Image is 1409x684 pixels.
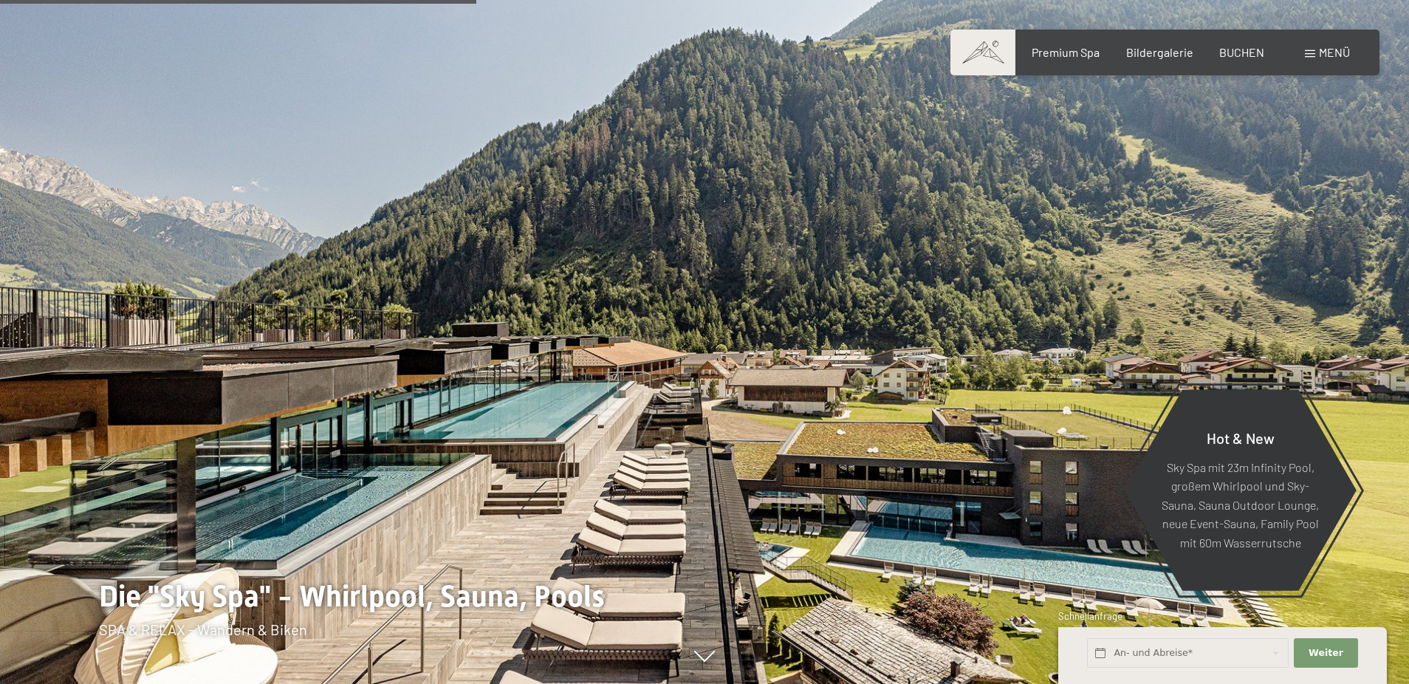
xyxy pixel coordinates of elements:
p: Sky Spa mit 23m Infinity Pool, großem Whirlpool und Sky-Sauna, Sauna Outdoor Lounge, neue Event-S... [1160,457,1320,552]
span: Hot & New [1207,428,1275,446]
button: Weiter [1294,638,1357,668]
a: Premium Spa [1032,45,1100,59]
span: Menü [1319,45,1350,59]
a: Hot & New Sky Spa mit 23m Infinity Pool, großem Whirlpool und Sky-Sauna, Sauna Outdoor Lounge, ne... [1123,389,1357,592]
a: Bildergalerie [1126,45,1193,59]
span: Schnellanfrage [1058,610,1122,622]
a: BUCHEN [1219,45,1264,59]
span: Weiter [1309,646,1343,660]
